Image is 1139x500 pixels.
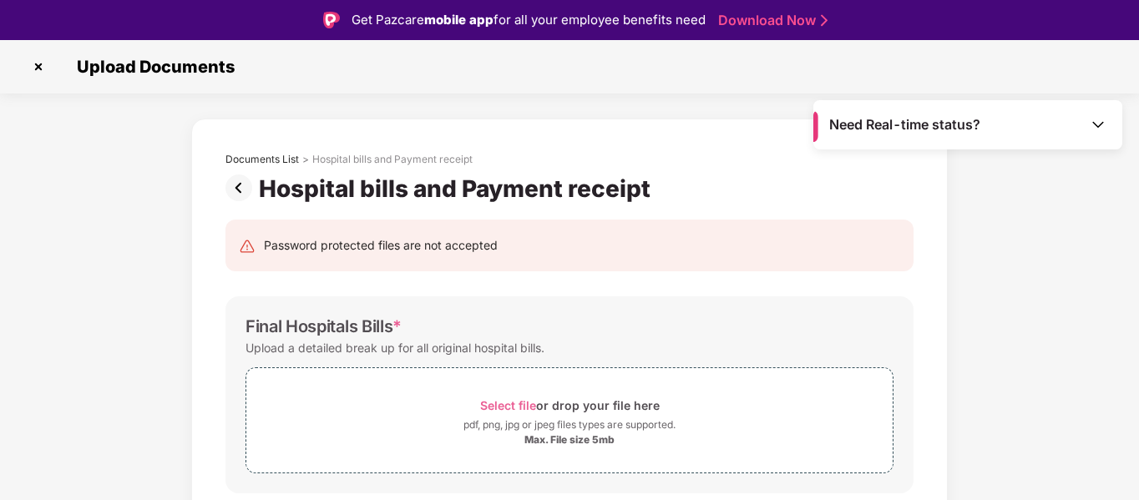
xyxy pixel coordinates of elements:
[524,433,615,447] div: Max. File size 5mb
[302,153,309,166] div: >
[312,153,473,166] div: Hospital bills and Payment receipt
[463,417,676,433] div: pdf, png, jpg or jpeg files types are supported.
[246,381,893,460] span: Select fileor drop your file herepdf, png, jpg or jpeg files types are supported.Max. File size 5mb
[480,398,536,412] span: Select file
[1090,116,1106,133] img: Toggle Icon
[718,12,823,29] a: Download Now
[259,174,657,203] div: Hospital bills and Payment receipt
[323,12,340,28] img: Logo
[225,174,259,201] img: svg+xml;base64,PHN2ZyBpZD0iUHJldi0zMngzMiIgeG1sbnM9Imh0dHA6Ly93d3cudzMub3JnLzIwMDAvc3ZnIiB3aWR0aD...
[480,394,660,417] div: or drop your file here
[60,57,243,77] span: Upload Documents
[246,336,544,359] div: Upload a detailed break up for all original hospital bills.
[424,12,494,28] strong: mobile app
[264,236,498,255] div: Password protected files are not accepted
[246,316,402,336] div: Final Hospitals Bills
[821,12,828,29] img: Stroke
[239,238,256,255] img: svg+xml;base64,PHN2ZyB4bWxucz0iaHR0cDovL3d3dy53My5vcmcvMjAwMC9zdmciIHdpZHRoPSIyNCIgaGVpZ2h0PSIyNC...
[25,53,52,80] img: svg+xml;base64,PHN2ZyBpZD0iQ3Jvc3MtMzJ4MzIiIHhtbG5zPSJodHRwOi8vd3d3LnczLm9yZy8yMDAwL3N2ZyIgd2lkdG...
[352,10,706,30] div: Get Pazcare for all your employee benefits need
[225,153,299,166] div: Documents List
[829,116,980,134] span: Need Real-time status?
